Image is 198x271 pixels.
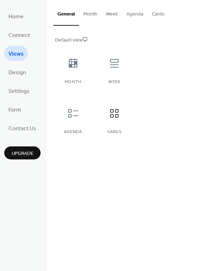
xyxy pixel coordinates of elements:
a: Form [4,102,25,117]
a: Design [4,64,30,80]
div: Week [103,80,125,84]
a: Views [4,46,28,61]
div: Cards [103,130,125,134]
span: Connect [8,30,30,41]
a: Home [4,8,28,24]
div: Month [62,80,84,84]
span: Design [8,67,26,78]
a: Contact Us [4,120,41,135]
span: Settings [8,86,30,97]
span: Contact Us [8,123,36,134]
div: Agenda [62,130,84,134]
span: Form [8,105,21,115]
button: Upgrade [4,146,41,159]
span: Home [8,11,24,22]
div: Default view [55,37,188,44]
a: Connect [4,27,34,42]
span: Views [8,49,24,59]
span: Upgrade [12,150,34,157]
a: Settings [4,83,34,98]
